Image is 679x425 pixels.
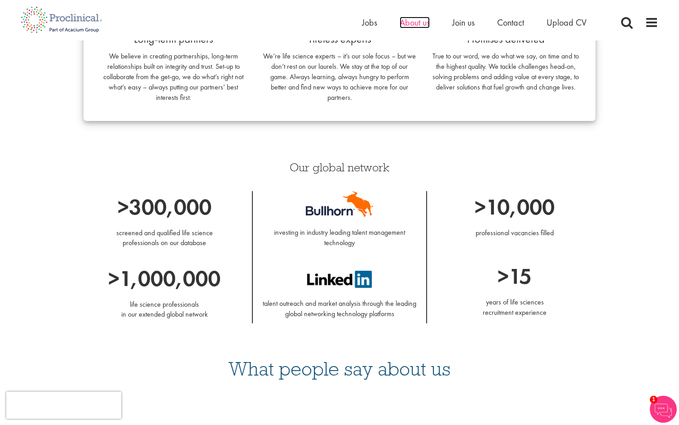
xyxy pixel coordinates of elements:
[260,288,419,319] p: talent outreach and market analysis through the leading global networking technology platforms
[97,51,250,103] p: We believe in creating partnerships, long-term relationships built on integrity and trust. Set-up...
[650,396,657,403] span: 1
[263,51,416,103] p: We’re life science experts – it’s our sole focus – but we don’t rest on our laurels. We stay at t...
[429,51,582,92] p: True to our word, we do what we say, on time and to the highest quality. We tackle challenges hea...
[547,17,586,28] a: Upload CV
[434,260,595,292] p: >15
[434,297,595,318] p: years of life sciences recruitment experience
[362,17,377,28] a: Jobs
[84,161,595,173] h3: Our global network
[452,17,475,28] a: Join us
[84,300,245,320] p: life science professionals in our extended global network
[497,17,524,28] a: Contact
[84,228,245,249] p: screened and qualified life science professionals on our database
[434,191,595,223] p: >10,000
[307,271,372,288] img: LinkedIn
[306,191,373,217] img: Bullhorn
[6,392,121,419] iframe: reCAPTCHA
[260,217,419,248] p: investing in industry leading talent management technology
[84,191,245,223] p: >300,000
[650,396,677,423] img: Chatbot
[434,228,595,238] p: professional vacancies filled
[21,359,658,379] h3: What people say about us
[400,17,430,28] a: About us
[84,263,245,295] p: >1,000,000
